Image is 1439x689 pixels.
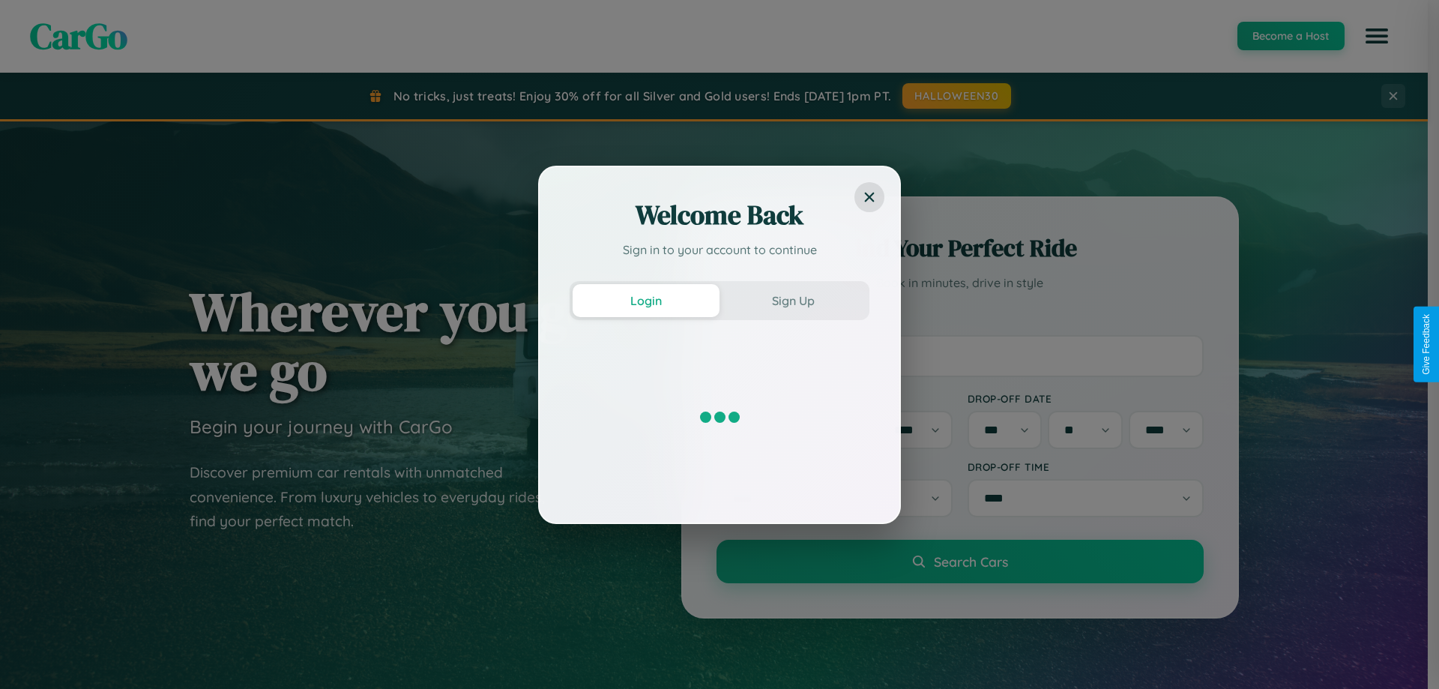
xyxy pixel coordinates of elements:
button: Login [573,284,719,317]
h2: Welcome Back [570,197,869,233]
div: Give Feedback [1421,314,1432,375]
iframe: Intercom live chat [15,638,51,674]
p: Sign in to your account to continue [570,241,869,259]
button: Sign Up [719,284,866,317]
